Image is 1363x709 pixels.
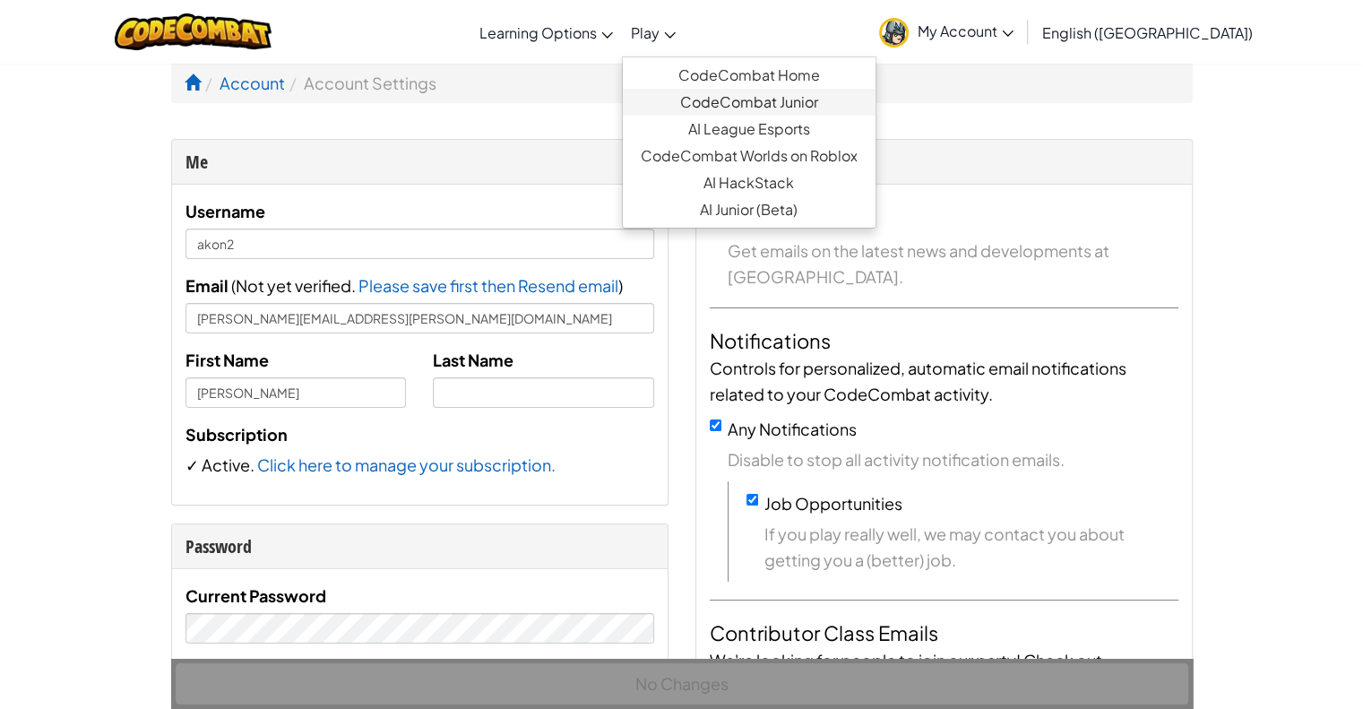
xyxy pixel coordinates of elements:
label: Job Opportunities [764,493,902,514]
label: Username [185,198,265,224]
span: Please save first then Resend email [358,275,618,296]
span: Learning Options [479,23,597,42]
label: Subscription [185,421,288,447]
span: ✓ [185,454,202,475]
a: CodeCombat Home [623,62,876,89]
span: Controls for personalized, automatic email notifications related to your CodeCombat activity. [710,358,1126,404]
h4: Notifications [710,326,1178,355]
label: New Password [185,657,301,683]
span: Active [202,454,250,475]
span: We're looking for people to join our party! Check out the [710,650,1102,696]
span: Disable to stop all activity notification emails. [728,446,1178,472]
span: English ([GEOGRAPHIC_DATA]) [1042,23,1253,42]
img: avatar [879,18,909,48]
label: Last Name [433,347,513,373]
a: Learning Options [470,8,622,56]
a: Account [220,73,285,93]
a: AI League Esports [623,116,876,143]
li: Account Settings [285,70,436,96]
span: If you play really well, we may contact you about getting you a (better) job. [764,521,1178,573]
a: AI HackStack [623,169,876,196]
a: Play [622,8,685,56]
span: My Account [918,22,1014,40]
span: Play [631,23,660,42]
span: Not yet verified. [236,275,358,296]
span: ) [618,275,623,296]
h4: Contributor Class Emails [710,618,1178,647]
span: . [250,454,257,475]
label: First Name [185,347,269,373]
a: Click here to manage your subscription. [257,454,556,475]
a: English ([GEOGRAPHIC_DATA]) [1033,8,1262,56]
a: CodeCombat Worlds on Roblox [623,143,876,169]
label: Current Password [185,583,326,609]
span: Email [185,275,229,296]
label: Any Notifications [728,419,857,439]
a: AI Junior (Beta) [623,196,876,223]
div: Emails [710,149,1178,175]
a: CodeCombat Junior [623,89,876,116]
img: CodeCombat logo [115,13,272,50]
a: My Account [870,4,1022,60]
div: Password [185,533,654,559]
span: ( [229,275,236,296]
div: Me [185,149,654,175]
span: Get emails on the latest news and developments at [GEOGRAPHIC_DATA]. [728,238,1178,290]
